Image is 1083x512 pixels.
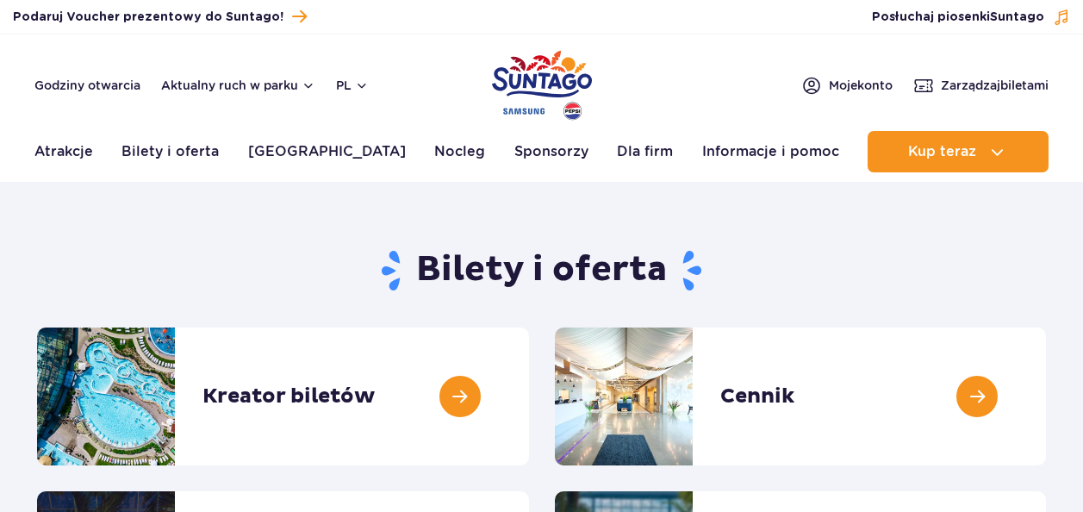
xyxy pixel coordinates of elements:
[990,11,1044,23] span: Suntago
[913,75,1049,96] a: Zarządzajbiletami
[492,43,592,122] a: Park of Poland
[13,9,283,26] span: Podaruj Voucher prezentowy do Suntago!
[37,248,1046,293] h1: Bilety i oferta
[702,131,839,172] a: Informacje i pomoc
[34,77,140,94] a: Godziny otwarcia
[941,77,1049,94] span: Zarządzaj biletami
[908,144,976,159] span: Kup teraz
[872,9,1070,26] button: Posłuchaj piosenkiSuntago
[617,131,673,172] a: Dla firm
[872,9,1044,26] span: Posłuchaj piosenki
[13,5,307,28] a: Podaruj Voucher prezentowy do Suntago!
[514,131,588,172] a: Sponsorzy
[121,131,219,172] a: Bilety i oferta
[248,131,406,172] a: [GEOGRAPHIC_DATA]
[34,131,93,172] a: Atrakcje
[161,78,315,92] button: Aktualny ruch w parku
[868,131,1049,172] button: Kup teraz
[829,77,893,94] span: Moje konto
[336,77,369,94] button: pl
[801,75,893,96] a: Mojekonto
[434,131,485,172] a: Nocleg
